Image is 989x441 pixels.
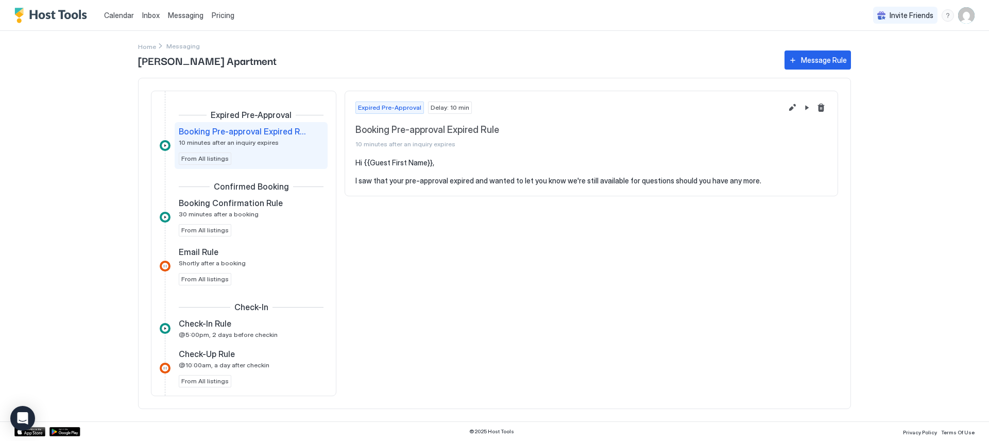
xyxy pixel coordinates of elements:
span: Email Rule [179,247,218,257]
span: Expired Pre-Approval [211,110,292,120]
span: [PERSON_NAME] Apartment [138,53,774,68]
div: menu [942,9,954,22]
button: Delete message rule [815,101,827,114]
button: Pause Message Rule [800,101,813,114]
span: From All listings [181,377,229,386]
span: Pricing [212,11,234,20]
span: Invite Friends [890,11,933,20]
span: Booking Pre-approval Expired Rule [179,126,307,137]
span: Booking Confirmation Rule [179,198,283,208]
span: 30 minutes after a booking [179,210,259,218]
a: Home [138,41,156,52]
span: 10 minutes after an inquiry expires [179,139,279,146]
a: Privacy Policy [903,426,937,437]
a: Terms Of Use [941,426,975,437]
a: Calendar [104,10,134,21]
span: Check-In Rule [179,318,231,329]
a: Inbox [142,10,160,21]
a: Messaging [168,10,203,21]
span: Check-In [234,302,268,312]
pre: Hi {{Guest First Name}}, I saw that your pre-approval expired and wanted to let you know we're st... [355,158,827,185]
span: From All listings [181,154,229,163]
span: Expired Pre-Approval [358,103,421,112]
span: Breadcrumb [166,42,200,50]
span: Inbox [142,11,160,20]
span: Confirmed Booking [214,181,289,192]
span: Calendar [104,11,134,20]
div: Open Intercom Messenger [10,406,35,431]
span: From All listings [181,275,229,284]
a: Host Tools Logo [14,8,92,23]
a: Google Play Store [49,427,80,436]
div: User profile [958,7,975,24]
span: Shortly after a booking [179,259,246,267]
span: 10 minutes after an inquiry expires [355,140,782,148]
span: Delay: 10 min [431,103,469,112]
span: Terms Of Use [941,429,975,435]
span: @5:00pm, 2 days before checkin [179,331,278,338]
a: App Store [14,427,45,436]
span: @10:00am, a day after checkin [179,361,269,369]
button: Edit message rule [786,101,798,114]
div: Message Rule [801,55,847,65]
span: Messaging [168,11,203,20]
span: Privacy Policy [903,429,937,435]
div: Breadcrumb [138,41,156,52]
span: Home [138,43,156,50]
span: Check-Up Rule [179,349,235,359]
span: Booking Pre-approval Expired Rule [355,124,782,136]
span: © 2025 Host Tools [469,428,514,435]
span: From All listings [181,226,229,235]
button: Message Rule [785,50,851,70]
